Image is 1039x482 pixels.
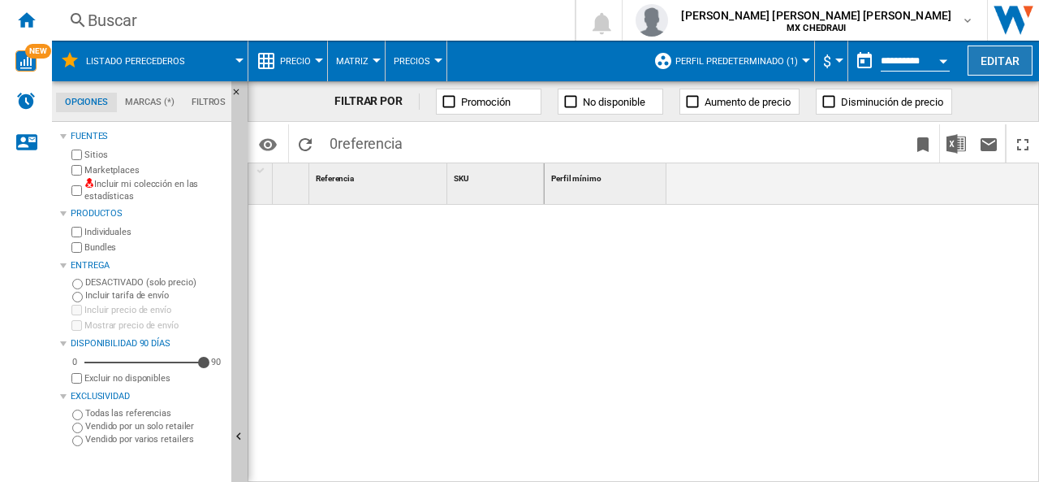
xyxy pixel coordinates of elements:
label: Excluir no disponibles [84,372,225,384]
input: Mostrar precio de envío [71,373,82,384]
input: Vendido por un solo retailer [72,423,83,433]
input: Incluir tarifa de envío [72,292,83,302]
span: Perfil predeterminado (1) [675,56,798,67]
input: DESACTIVADO (solo precio) [72,279,83,289]
label: Vendido por varios retailers [85,433,225,445]
img: excel-24x24.png [946,134,966,154]
div: Sort None [276,163,308,189]
span: $ [823,53,831,70]
div: Entrega [71,259,225,272]
span: Referencia [316,174,354,183]
input: Individuales [71,227,82,237]
div: Buscar [88,9,532,32]
div: SKU Sort None [451,163,544,189]
div: Sort None [313,163,446,189]
label: Incluir precio de envío [84,304,225,316]
button: Ocultar [231,81,251,111]
button: $ [823,41,839,81]
div: Disponibilidad 90 Días [71,337,225,350]
md-tab-item: Marcas (*) [117,93,183,112]
span: Disminución de precio [841,96,943,108]
input: Sitios [71,150,82,160]
label: Bundles [84,241,225,254]
button: Precios [394,41,438,81]
input: Mostrar precio de envío [71,320,82,331]
span: Aumento de precio [705,96,791,108]
label: Todas las referencias [85,407,225,419]
button: Opciones [252,129,284,158]
button: Listado Perecederos [86,41,201,81]
div: Sort None [451,163,544,189]
button: Editar [968,46,1033,76]
button: No disponible [558,89,663,115]
label: Individuales [84,226,225,238]
span: SKU [454,174,469,183]
span: referencia [338,135,403,152]
button: Matriz [336,41,377,81]
img: mysite-not-bg-18x18.png [84,178,94,188]
span: No disponible [583,96,645,108]
span: Precios [394,56,430,67]
img: wise-card.svg [15,50,37,72]
button: md-calendar [848,45,881,77]
div: Referencia Sort None [313,163,446,189]
button: Precio [280,41,319,81]
label: Incluir mi colección en las estadísticas [84,178,225,203]
input: Incluir mi colección en las estadísticas [71,180,82,201]
label: DESACTIVADO (solo precio) [85,276,225,289]
button: Maximizar [1007,124,1039,163]
button: Disminución de precio [816,89,952,115]
label: Sitios [84,149,225,161]
span: Listado Perecederos [86,56,185,67]
label: Marketplaces [84,164,225,176]
span: Precio [280,56,311,67]
div: 0 [68,356,81,368]
span: Perfil mínimo [551,174,601,183]
div: Listado Perecederos [60,41,239,81]
div: 90 [207,356,225,368]
div: Precio [257,41,319,81]
input: Incluir precio de envío [71,305,82,315]
label: Incluir tarifa de envío [85,289,225,302]
div: Sort None [548,163,666,189]
span: [PERSON_NAME] [PERSON_NAME] [PERSON_NAME] [681,7,951,24]
img: profile.jpg [636,4,668,37]
div: Exclusividad [71,390,225,403]
md-slider: Disponibilidad [84,354,204,371]
input: Vendido por varios retailers [72,436,83,446]
md-menu: Currency [815,41,848,81]
div: Productos [71,207,225,220]
button: Descargar en Excel [940,124,972,163]
b: MX CHEDRAUI [787,23,847,33]
span: NEW [25,44,51,59]
div: Perfil mínimo Sort None [548,163,666,189]
button: Promoción [436,89,541,115]
md-tab-item: Filtros [183,93,235,112]
button: Recargar [289,124,321,163]
button: Open calendar [929,44,958,73]
img: alerts-logo.svg [16,91,36,111]
input: Marketplaces [71,165,82,176]
button: Enviar este reporte por correo electrónico [972,124,1005,163]
label: Mostrar precio de envío [84,319,225,332]
div: FILTRAR POR [334,93,420,110]
button: Perfil predeterminado (1) [675,41,806,81]
button: Aumento de precio [679,89,800,115]
input: Todas las referencias [72,410,83,420]
span: Promoción [461,96,511,108]
button: Marcar este reporte [907,124,939,163]
span: Matriz [336,56,369,67]
div: Perfil predeterminado (1) [653,41,806,81]
input: Bundles [71,242,82,253]
label: Vendido por un solo retailer [85,420,225,432]
span: 0 [321,124,411,158]
div: Fuentes [71,130,225,143]
md-tab-item: Opciones [56,93,117,112]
